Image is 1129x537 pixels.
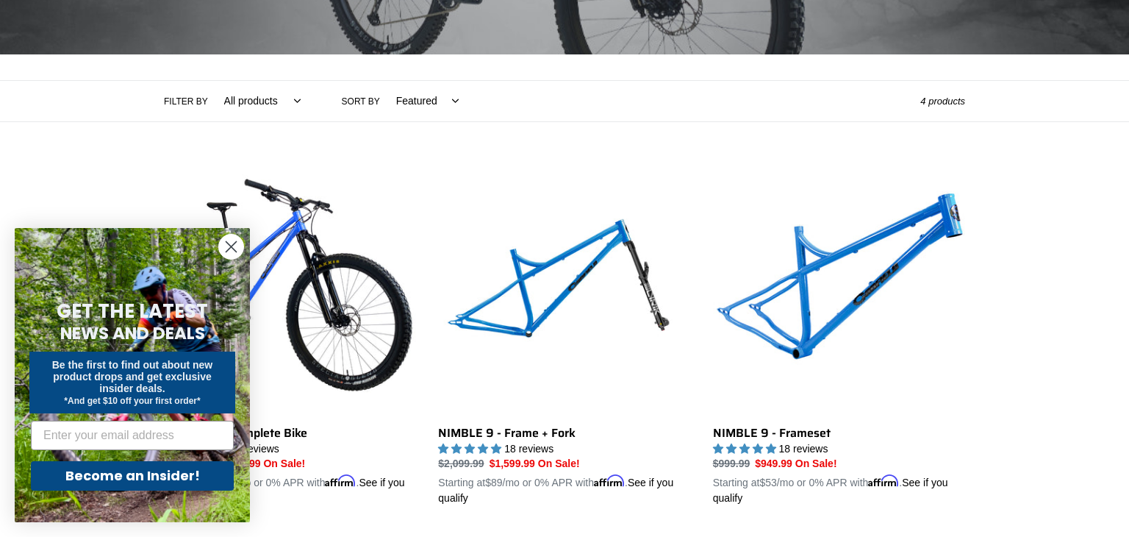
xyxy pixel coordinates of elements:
label: Sort by [342,95,380,108]
label: Filter by [164,95,208,108]
span: NEWS AND DEALS [60,321,205,345]
span: *And get $10 off your first order* [64,396,200,406]
button: Close dialog [218,234,244,260]
span: 4 products [920,96,965,107]
input: Enter your email address [31,421,234,450]
button: Become an Insider! [31,461,234,491]
span: GET THE LATEST [57,298,208,324]
span: Be the first to find out about new product drops and get exclusive insider deals. [52,359,213,394]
